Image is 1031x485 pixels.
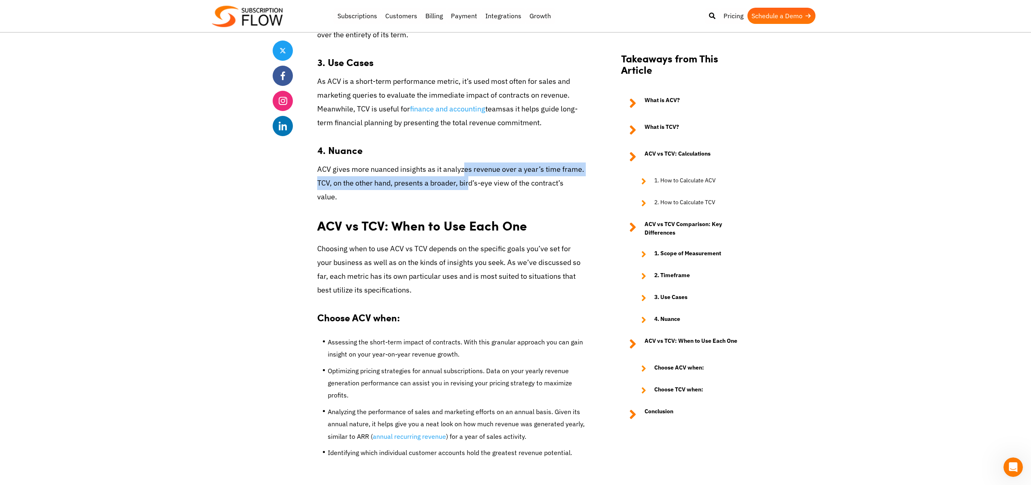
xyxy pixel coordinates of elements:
[654,271,690,281] strong: 2. Timeframe
[633,249,751,259] a: 1. Scope of Measurement
[633,198,751,208] a: 2. How to Calculate TCV
[633,293,751,303] a: 3. Use Cases
[328,338,583,358] span: Assessing the short-term impact of contracts. With this granular approach you can gain insight on...
[1003,457,1023,477] iframe: Intercom live chat
[381,8,421,24] a: Customers
[317,55,374,69] strong: 3. Use Cases
[317,244,581,295] span: Choosing when to use ACV vs TCV depends on the specific goals you’ve set for your business as wel...
[747,8,815,24] a: Schedule a Demo
[621,52,751,84] h2: Takeaways from This Article
[645,407,673,422] strong: Conclusion
[645,337,737,351] strong: ACV vs TCV: When to Use Each One
[373,432,446,440] a: annual recurring revenue
[317,143,363,157] strong: 4. Nuance
[212,6,283,27] img: Subscriptionflow
[317,310,400,324] strong: Choose ACV when:
[481,8,525,24] a: Integrations
[645,150,711,164] strong: ACV vs TCV: Calculations
[410,104,506,113] span: teams
[447,8,481,24] a: Payment
[328,408,585,440] span: Analyzing the performance of sales and marketing efforts on an annual basis. Given its annual nat...
[645,220,751,237] strong: ACV vs TCV Comparison: Key Differences
[654,385,703,395] strong: Choose TCV when:
[654,293,687,303] strong: 3. Use Cases
[317,216,527,235] strong: ACV vs TCV: When to Use Each One
[328,367,572,400] span: Optimizing pricing strategies for annual subscriptions. Data on your yearly revenue generation pe...
[621,123,751,137] a: What is TCV?
[645,123,679,137] strong: What is TCV?
[621,96,751,111] a: What is ACV?
[410,104,485,113] a: finance and accounting
[654,363,704,373] strong: Choose ACV when:
[633,271,751,281] a: 2. Timeframe
[317,165,584,201] span: ACV gives more nuanced insights as it analyzes revenue over a year’s time frame. TCV, on the othe...
[328,449,572,457] span: Identifying which individual customer accounts hold the greatest revenue potential.
[525,8,555,24] a: Growth
[421,8,447,24] a: Billing
[621,337,751,351] a: ACV vs TCV: When to Use Each One
[333,8,381,24] a: Subscriptions
[621,220,751,237] a: ACV vs TCV Comparison: Key Differences
[633,385,751,395] a: Choose TCV when:
[654,198,715,208] span: 2. How to Calculate TCV
[633,315,751,325] a: 4. Nuance
[654,249,721,259] strong: 1. Scope of Measurement
[633,176,751,186] a: 1. How to Calculate ACV
[621,150,751,164] a: ACV vs TCV: Calculations
[654,176,716,186] span: 1. How to Calculate ACV
[719,8,747,24] a: Pricing
[317,77,570,113] span: As ACV is a short-term performance metric, it’s used most often for sales and marketing queries t...
[621,407,751,422] a: Conclusion
[633,363,751,373] a: Choose ACV when:
[654,315,680,325] strong: 4. Nuance
[645,96,680,111] strong: What is ACV?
